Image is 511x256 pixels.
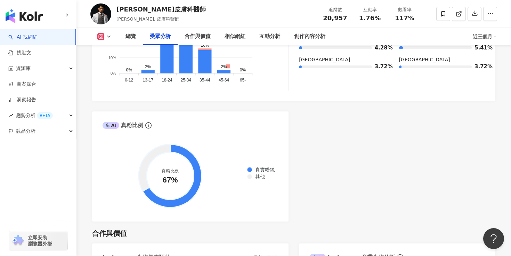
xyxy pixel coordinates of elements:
[8,34,38,41] a: searchAI 找網紅
[116,16,179,22] span: [PERSON_NAME], 皮膚科醫師
[375,64,385,69] span: 3.72%
[16,108,53,123] span: 趨勢分析
[8,81,36,88] a: 商案媒合
[125,78,133,83] tspan: 0-12
[219,78,229,83] tspan: 45-64
[8,96,36,103] a: 洞察報告
[37,112,53,119] div: BETA
[6,9,43,23] img: logo
[483,228,504,249] iframe: Help Scout Beacon - Open
[323,14,347,22] span: 20,957
[474,45,485,51] span: 5.41%
[294,32,325,41] div: 創作內容分析
[250,167,275,172] span: 真實粉絲
[259,32,280,41] div: 互動分析
[103,122,143,129] div: 真粉比例
[474,64,485,69] span: 3.72%
[16,123,35,139] span: 競品分析
[111,71,116,75] tspan: 0%
[225,32,245,41] div: 相似網紅
[395,15,414,22] span: 117%
[399,56,485,63] div: [GEOGRAPHIC_DATA]
[375,45,385,51] span: 4.28%
[162,78,172,83] tspan: 18-24
[181,78,192,83] tspan: 25-34
[200,78,211,83] tspan: 35-44
[28,234,52,247] span: 立即安裝 瀏覽器外掛
[357,6,383,13] div: 互動率
[150,32,171,41] div: 受眾分析
[250,174,265,179] span: 其他
[359,15,381,22] span: 1.76%
[9,231,67,250] a: chrome extension立即安裝 瀏覽器外掛
[473,31,497,42] div: 近三個月
[8,113,13,118] span: rise
[11,235,25,246] img: chrome extension
[103,122,119,129] div: AI
[90,3,111,24] img: KOL Avatar
[108,56,116,60] tspan: 10%
[391,6,418,13] div: 觀看率
[116,5,206,14] div: [PERSON_NAME]皮膚科醫師
[92,228,127,238] div: 合作與價值
[299,56,385,63] div: [GEOGRAPHIC_DATA]
[144,121,153,130] span: info-circle
[16,61,31,76] span: 資源庫
[240,78,246,83] tspan: 65-
[143,78,154,83] tspan: 13-17
[8,49,31,56] a: 找貼文
[322,6,348,13] div: 追蹤數
[125,32,136,41] div: 總覽
[185,32,211,41] div: 合作與價值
